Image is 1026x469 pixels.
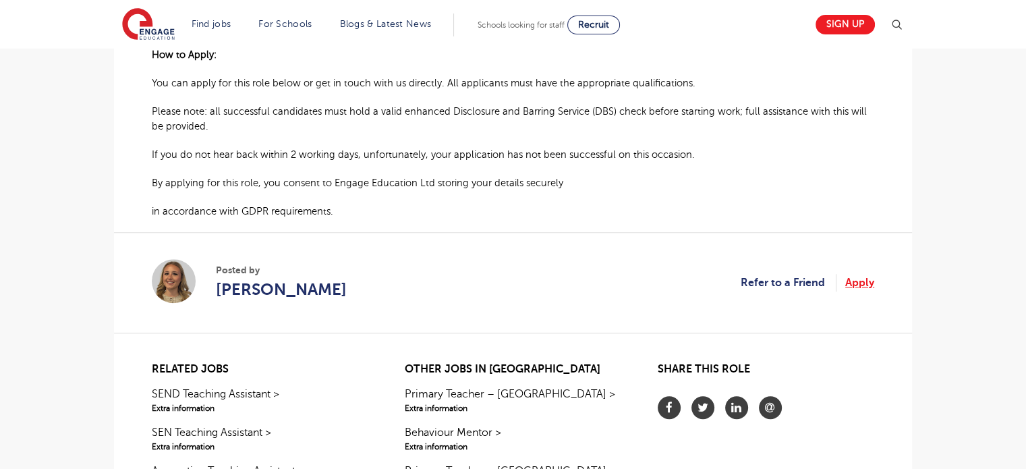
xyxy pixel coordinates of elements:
a: [PERSON_NAME] [216,277,347,302]
span: How to Apply: [152,49,217,60]
a: Behaviour Mentor >Extra information [405,424,621,453]
span: By applying for this role, you consent to Engage Education Ltd storing your details securely [152,177,563,188]
a: Blogs & Latest News [340,19,432,29]
a: SEN Teaching Assistant >Extra information [152,424,368,453]
img: Engage Education [122,8,175,42]
span: You can apply for this role below or get in touch with us directly. All applicants must have the ... [152,78,695,88]
a: Recruit [567,16,620,34]
a: Find jobs [192,19,231,29]
a: Sign up [816,15,875,34]
span: Extra information [152,441,368,453]
span: in accordance with GDPR requirements. [152,206,333,217]
span: Posted by [216,263,347,277]
a: For Schools [258,19,312,29]
span: Please note: all successful candidates must hold a valid enhanced Disclosure and Barring Service ... [152,106,867,132]
h2: Other jobs in [GEOGRAPHIC_DATA] [405,363,621,376]
span: Schools looking for staff [478,20,565,30]
span: Extra information [152,402,368,414]
h2: Share this role [658,363,874,383]
h2: Related jobs [152,363,368,376]
a: Apply [845,274,874,292]
span: If you do not hear back within 2 working days, unfortunately, your application has not been succe... [152,149,695,160]
span: Recruit [578,20,609,30]
a: Refer to a Friend [741,274,836,292]
span: Extra information [405,402,621,414]
span: Extra information [405,441,621,453]
a: Primary Teacher – [GEOGRAPHIC_DATA] >Extra information [405,386,621,414]
a: SEND Teaching Assistant >Extra information [152,386,368,414]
